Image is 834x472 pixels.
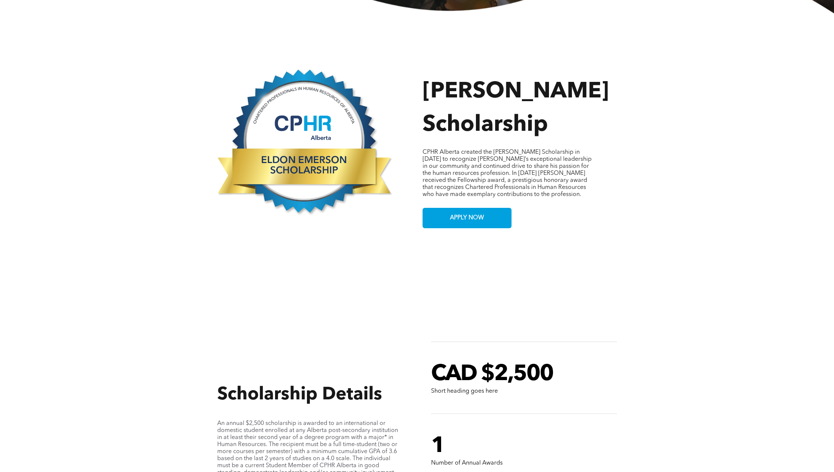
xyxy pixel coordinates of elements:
span: CAD $2,500 [431,363,553,386]
span: CPHR Alberta created the [PERSON_NAME] Scholarship in [DATE] to recognize [PERSON_NAME]’s excepti... [423,149,592,197]
span: Number of Annual Awards [431,460,503,466]
span: Short heading goes here [431,388,498,394]
a: APPLY NOW [423,208,512,228]
span: Scholarship Details [217,386,382,404]
span: [PERSON_NAME] Scholarship [423,81,609,136]
span: 1 [431,435,444,458]
span: APPLY NOW [447,211,487,225]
